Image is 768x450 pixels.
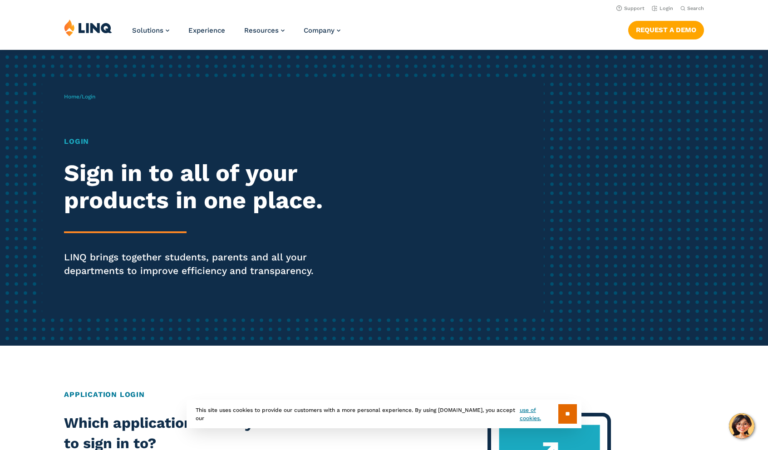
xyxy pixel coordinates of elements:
[244,26,279,34] span: Resources
[64,93,79,100] a: Home
[64,250,360,278] p: LINQ brings together students, parents and all your departments to improve efficiency and transpa...
[188,26,225,34] a: Experience
[304,26,335,34] span: Company
[132,26,163,34] span: Solutions
[680,5,704,12] button: Open Search Bar
[187,400,581,428] div: This site uses cookies to provide our customers with a more personal experience. By using [DOMAIN...
[628,21,704,39] a: Request a Demo
[652,5,673,11] a: Login
[132,19,340,49] nav: Primary Navigation
[304,26,340,34] a: Company
[616,5,645,11] a: Support
[628,19,704,39] nav: Button Navigation
[64,93,95,100] span: /
[132,26,169,34] a: Solutions
[64,19,112,36] img: LINQ | K‑12 Software
[82,93,95,100] span: Login
[244,26,285,34] a: Resources
[729,413,754,439] button: Hello, have a question? Let’s chat.
[687,5,704,11] span: Search
[64,160,360,214] h2: Sign in to all of your products in one place.
[64,136,360,147] h1: Login
[64,389,704,400] h2: Application Login
[520,406,558,422] a: use of cookies.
